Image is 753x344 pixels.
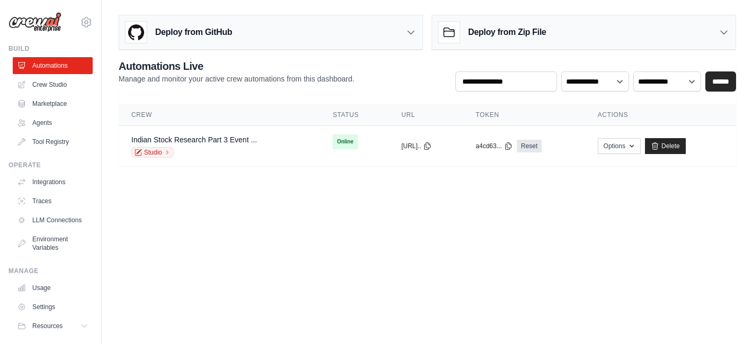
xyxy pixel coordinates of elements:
[13,212,93,229] a: LLM Connections
[8,267,93,275] div: Manage
[155,26,232,39] h3: Deploy from GitHub
[131,135,257,144] a: Indian Stock Research Part 3 Event ...
[13,279,93,296] a: Usage
[119,59,354,74] h2: Automations Live
[8,44,93,53] div: Build
[13,298,93,315] a: Settings
[13,133,93,150] a: Tool Registry
[13,174,93,191] a: Integrations
[119,104,320,126] th: Crew
[333,134,357,149] span: Online
[13,193,93,210] a: Traces
[320,104,389,126] th: Status
[389,104,463,126] th: URL
[13,57,93,74] a: Automations
[13,231,93,256] a: Environment Variables
[13,114,93,131] a: Agents
[468,26,546,39] h3: Deploy from Zip File
[119,74,354,84] p: Manage and monitor your active crew automations from this dashboard.
[32,322,62,330] span: Resources
[125,22,147,43] img: GitHub Logo
[13,318,93,334] button: Resources
[598,138,641,154] button: Options
[463,104,585,126] th: Token
[13,76,93,93] a: Crew Studio
[645,138,686,154] a: Delete
[8,161,93,169] div: Operate
[13,95,93,112] a: Marketplace
[517,140,542,152] a: Reset
[585,104,736,126] th: Actions
[8,12,61,32] img: Logo
[131,147,174,158] a: Studio
[476,142,512,150] button: a4cd63...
